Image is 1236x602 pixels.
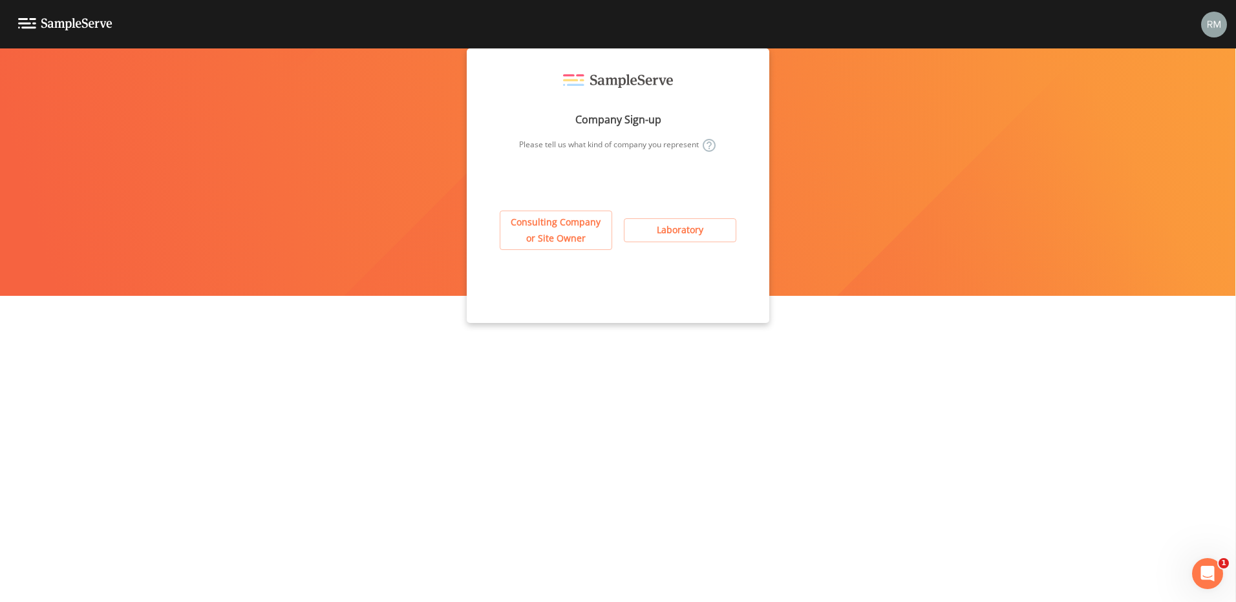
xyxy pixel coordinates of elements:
[1201,12,1227,37] img: d250ce290b420ac1ac75bd936f5c1b60
[519,138,717,153] h3: Please tell us what kind of company you represent
[1219,558,1229,568] span: 1
[1192,558,1223,589] iframe: Intercom live chat
[563,74,673,88] img: sample serve logo
[500,211,612,250] button: Consulting Companyor Site Owner
[18,18,112,30] img: logo
[624,218,736,242] button: Laboratory
[575,114,661,125] h2: Company Sign-up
